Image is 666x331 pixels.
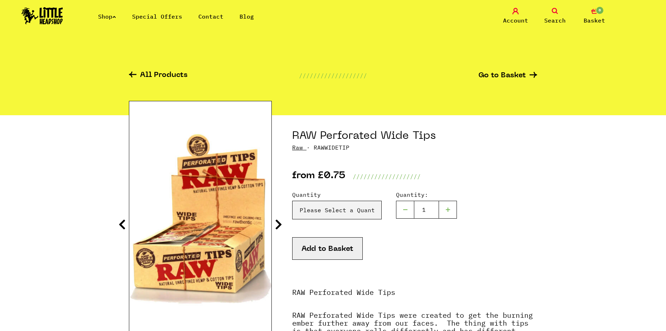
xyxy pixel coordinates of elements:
[353,172,421,181] p: ///////////////////
[292,172,346,181] p: from £0.75
[595,6,604,15] span: 0
[240,13,254,20] a: Blog
[292,190,382,199] label: Quantity
[292,237,363,260] button: Add to Basket
[503,16,528,25] span: Account
[292,144,303,151] a: Raw
[129,130,271,307] img: RAW Perforated Wide Tips image 1
[299,71,367,80] p: ///////////////////
[544,16,566,25] span: Search
[576,8,612,25] a: 0 Basket
[129,72,188,80] a: All Products
[292,143,537,152] p: · RAWWIDETIP
[584,16,605,25] span: Basket
[478,72,537,79] a: Go to Basket
[537,8,573,25] a: Search
[98,13,116,20] a: Shop
[198,13,223,20] a: Contact
[21,7,63,24] img: Little Head Shop Logo
[292,130,537,143] h1: RAW Perforated Wide Tips
[414,201,439,219] input: 1
[396,190,457,199] label: Quantity:
[132,13,182,20] a: Special Offers
[292,287,395,297] strong: RAW Perforated Wide Tips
